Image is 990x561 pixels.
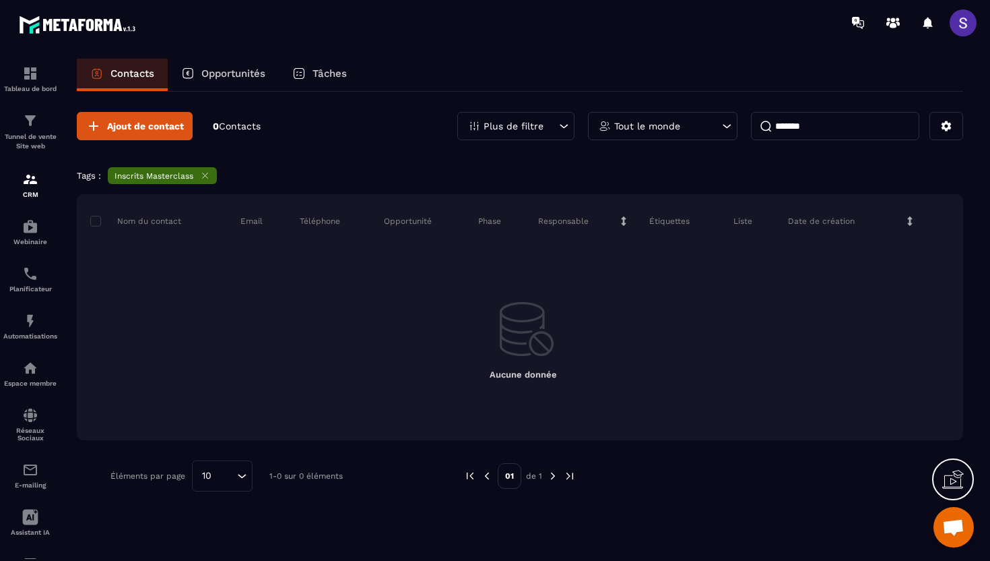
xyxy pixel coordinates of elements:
p: de 1 [526,471,542,481]
p: Inscrits Masterclass [114,171,193,181]
p: E-mailing [3,481,57,489]
img: prev [464,470,476,482]
a: automationsautomationsEspace membre [3,350,57,397]
a: schedulerschedulerPlanificateur [3,256,57,303]
span: 10 [197,469,216,483]
p: 1-0 sur 0 éléments [269,471,343,481]
p: Assistant IA [3,529,57,536]
a: emailemailE-mailing [3,452,57,499]
span: Aucune donnée [490,370,557,380]
a: formationformationTableau de bord [3,55,57,102]
p: Téléphone [300,216,340,227]
img: formation [22,171,38,187]
p: Contacts [110,67,154,80]
p: 0 [213,120,261,133]
img: social-network [22,407,38,423]
a: formationformationTunnel de vente Site web [3,102,57,161]
p: Étiquettes [649,216,690,227]
p: Responsable [538,216,589,227]
p: Tâches [312,67,347,80]
a: automationsautomationsWebinaire [3,208,57,256]
img: prev [481,470,493,482]
a: Contacts [77,59,168,91]
img: next [547,470,559,482]
img: email [22,462,38,478]
a: formationformationCRM [3,161,57,208]
img: automations [22,218,38,235]
a: automationsautomationsAutomatisations [3,303,57,350]
img: formation [22,113,38,129]
img: automations [22,360,38,376]
p: Espace membre [3,380,57,387]
a: Assistant IA [3,499,57,546]
p: Tunnel de vente Site web [3,132,57,151]
p: Tableau de bord [3,85,57,92]
img: scheduler [22,266,38,282]
p: Tags : [77,171,101,181]
p: Liste [733,216,752,227]
p: Phase [478,216,501,227]
p: Automatisations [3,332,57,340]
img: automations [22,313,38,329]
a: Opportunités [168,59,279,91]
p: Opportunité [384,216,432,227]
button: Ajout de contact [77,112,193,140]
img: logo [19,12,140,37]
p: Email [240,216,263,227]
span: Ajout de contact [107,119,184,133]
p: Éléments par page [110,471,185,481]
p: Webinaire [3,238,57,245]
img: formation [22,65,38,82]
a: social-networksocial-networkRéseaux Sociaux [3,397,57,452]
p: Réseaux Sociaux [3,427,57,442]
span: Contacts [219,121,261,131]
p: Date de création [788,216,855,227]
p: Planificateur [3,285,57,293]
img: next [564,470,576,482]
a: Tâches [279,59,360,91]
p: 01 [498,463,521,489]
p: Opportunités [201,67,265,80]
p: Nom du contact [90,216,181,227]
p: Plus de filtre [484,121,543,131]
div: Search for option [192,461,253,492]
p: CRM [3,191,57,198]
input: Search for option [216,469,234,483]
div: Ouvrir le chat [933,507,974,548]
p: Tout le monde [614,121,680,131]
